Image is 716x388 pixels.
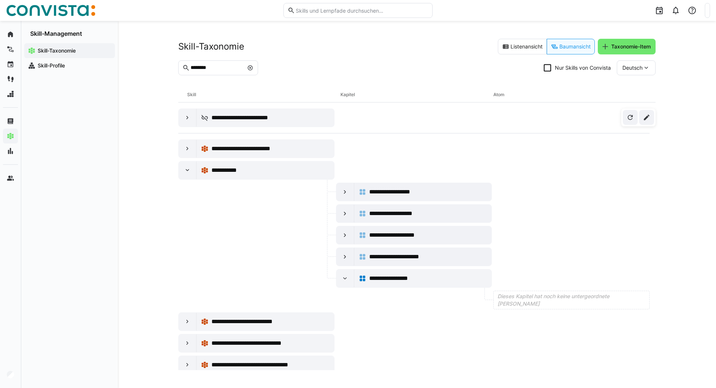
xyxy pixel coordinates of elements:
[295,7,428,14] input: Skills und Lernpfade durchsuchen…
[622,64,643,72] span: Deutsch
[493,87,647,102] div: Atom
[547,39,595,54] eds-button-option: Baumansicht
[544,64,611,72] eds-checkbox: Nur Skills von Convista
[610,43,652,50] span: Taxonomie-Item
[340,87,494,102] div: Kapitel
[497,293,648,307] span: Dieses Kapitel hat noch keine untergeordnete [PERSON_NAME]
[598,39,656,54] button: Taxonomie-Item
[187,87,340,102] div: Skill
[498,39,547,54] eds-button-option: Listenansicht
[178,41,244,52] h2: Skill-Taxonomie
